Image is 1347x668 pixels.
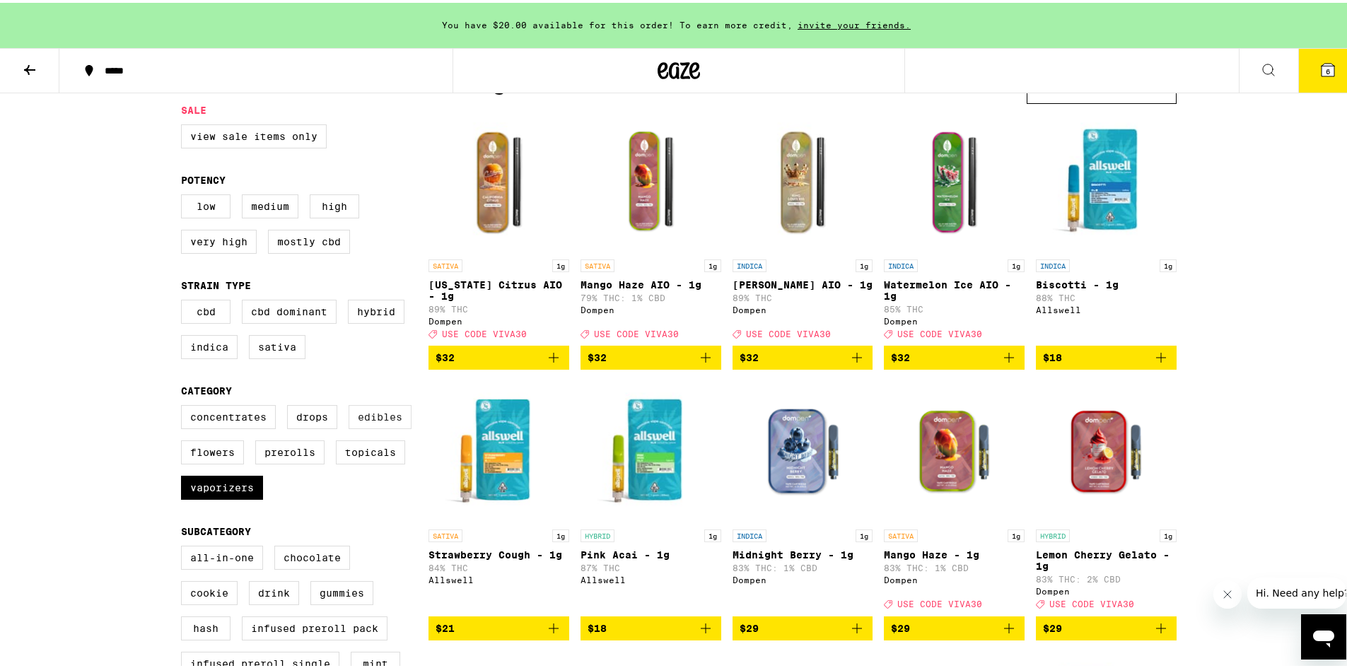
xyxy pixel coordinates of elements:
p: Mango Haze AIO - 1g [581,276,721,288]
p: 79% THC: 1% CBD [581,291,721,300]
span: Hi. Need any help? [8,10,102,21]
legend: Potency [181,172,226,183]
div: Allswell [1036,303,1177,312]
label: Edibles [349,402,412,426]
div: Dompen [581,303,721,312]
span: You have $20.00 available for this order! To earn more credit, [442,18,793,27]
div: Allswell [428,573,569,582]
p: 1g [552,527,569,539]
label: CBD [181,297,231,321]
legend: Category [181,382,232,394]
p: INDICA [884,257,918,269]
p: 89% THC [428,302,569,311]
button: Add to bag [1036,614,1177,638]
button: Add to bag [581,343,721,367]
p: INDICA [1036,257,1070,269]
label: Cookie [181,578,238,602]
p: 87% THC [581,561,721,570]
p: Watermelon Ice AIO - 1g [884,276,1025,299]
span: USE CODE VIVA30 [897,597,982,607]
a: Open page for Strawberry Cough - 1g from Allswell [428,378,569,613]
a: Open page for Mango Haze AIO - 1g from Dompen [581,108,721,343]
span: $29 [1043,620,1062,631]
iframe: Message from company [1247,575,1346,606]
div: Dompen [884,314,1025,323]
div: Allswell [581,573,721,582]
p: 89% THC [733,291,873,300]
label: Mostly CBD [268,227,350,251]
p: Midnight Berry - 1g [733,546,873,558]
span: USE CODE VIVA30 [594,327,679,336]
p: 83% THC: 1% CBD [884,561,1025,570]
p: 83% THC: 2% CBD [1036,572,1177,581]
p: SATIVA [428,257,462,269]
a: Open page for Watermelon Ice AIO - 1g from Dompen [884,108,1025,343]
span: $18 [588,620,607,631]
p: [PERSON_NAME] AIO - 1g [733,276,873,288]
a: Open page for King Louis XIII AIO - 1g from Dompen [733,108,873,343]
p: [US_STATE] Citrus AIO - 1g [428,276,569,299]
div: Dompen [884,573,1025,582]
legend: Strain Type [181,277,251,288]
iframe: Close message [1213,578,1242,606]
button: Add to bag [884,614,1025,638]
div: Dompen [428,314,569,323]
p: 84% THC [428,561,569,570]
p: 1g [1160,257,1177,269]
button: Add to bag [733,614,873,638]
label: CBD Dominant [242,297,337,321]
p: Strawberry Cough - 1g [428,546,569,558]
p: INDICA [733,257,766,269]
div: Dompen [733,573,873,582]
p: 83% THC: 1% CBD [733,561,873,570]
span: $32 [891,349,910,361]
label: Sativa [249,332,305,356]
img: Allswell - Pink Acai - 1g [581,378,721,520]
label: Drops [287,402,337,426]
label: Hash [181,614,231,638]
p: 88% THC [1036,291,1177,300]
p: 1g [1008,527,1025,539]
label: Topicals [336,438,405,462]
label: Concentrates [181,402,276,426]
label: High [310,192,359,216]
span: USE CODE VIVA30 [1049,597,1134,607]
span: invite your friends. [793,18,916,27]
a: Open page for Pink Acai - 1g from Allswell [581,378,721,613]
button: Add to bag [884,343,1025,367]
p: 1g [552,257,569,269]
p: SATIVA [884,527,918,539]
span: $21 [436,620,455,631]
iframe: Button to launch messaging window [1301,611,1346,657]
span: USE CODE VIVA30 [897,327,982,336]
p: 1g [1160,527,1177,539]
p: 85% THC [884,302,1025,311]
p: HYBRID [1036,527,1070,539]
label: Hybrid [348,297,404,321]
label: Chocolate [274,543,350,567]
label: View Sale Items Only [181,122,327,146]
p: SATIVA [581,257,614,269]
p: Mango Haze - 1g [884,546,1025,558]
p: Pink Acai - 1g [581,546,721,558]
span: $29 [891,620,910,631]
a: Open page for California Citrus AIO - 1g from Dompen [428,108,569,343]
legend: Sale [181,102,206,113]
div: Dompen [733,303,873,312]
label: Gummies [310,578,373,602]
a: Open page for Biscotti - 1g from Allswell [1036,108,1177,343]
button: Add to bag [1036,343,1177,367]
div: Dompen [1036,584,1177,593]
img: Dompen - Mango Haze AIO - 1g [581,108,721,250]
img: Dompen - Lemon Cherry Gelato - 1g [1036,378,1177,520]
a: Open page for Mango Haze - 1g from Dompen [884,378,1025,613]
p: INDICA [733,527,766,539]
img: Dompen - Watermelon Ice AIO - 1g [884,108,1025,250]
button: Add to bag [733,343,873,367]
img: Dompen - King Louis XIII AIO - 1g [733,108,873,250]
label: Very High [181,227,257,251]
span: USE CODE VIVA30 [746,327,831,336]
span: $32 [740,349,759,361]
legend: Subcategory [181,523,251,534]
button: Add to bag [428,343,569,367]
